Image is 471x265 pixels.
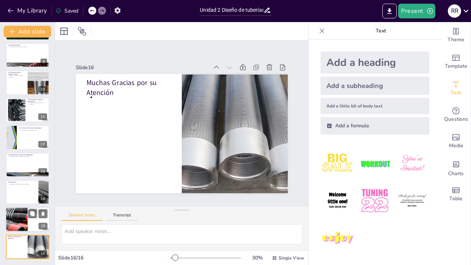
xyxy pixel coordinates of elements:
[8,236,25,240] p: Muchas Gracias por su Atención
[441,22,471,49] div: Change the overall theme
[38,195,47,202] div: 14
[445,62,467,70] span: Template
[38,168,47,175] div: 13
[6,153,49,177] div: 13
[449,195,463,203] span: Table
[38,86,47,93] div: 10
[19,127,47,129] p: 2.2.5 Diseño de Tubería Intermedia
[6,207,50,232] div: 15
[8,181,36,183] p: Conclusiones
[6,70,49,95] div: 10
[94,59,181,96] p: Muchas Gracias por su Atención
[358,146,392,181] img: 2.jpeg
[10,46,47,47] p: Importancia del diseño biaxial en ingeniería.
[321,221,355,255] img: 7.jpeg
[8,71,25,75] p: 2.2.3 Introducción al Criterio Triaxial
[328,22,434,40] p: Text
[10,75,25,77] p: Definición y relevancia del criterio triaxial.
[321,98,429,114] div: Add a little bit of body text
[6,98,49,122] div: 11
[6,125,49,149] div: 12
[10,184,36,185] p: Resumen de la importancia del diseño de tuberías.
[444,115,468,123] span: Questions
[39,209,47,218] button: Delete Slide
[441,155,471,181] div: Add charts and graphs
[78,27,86,36] span: Position
[321,146,355,181] img: 1.jpeg
[321,117,429,135] div: Add a formula
[56,7,78,14] div: Saved
[448,170,464,178] span: Charts
[38,250,47,257] div: 16
[441,102,471,128] div: Get real-time input from your audience
[6,43,49,67] div: 9
[449,142,463,150] span: Media
[29,102,47,105] p: Importancia del diseño de la tubería conductora.
[8,153,47,156] p: 2.2.6 Diseño de Tubería de Explotación
[38,141,47,148] div: 12
[21,130,47,131] p: Función y diseño de la tubería intermedia.
[38,113,47,120] div: 11
[321,184,355,218] img: 4.jpeg
[441,75,471,102] div: Add text boxes
[6,180,49,204] div: 14
[40,59,47,65] div: 9
[448,4,461,18] button: R R
[61,213,103,221] button: Speaker Notes
[6,235,49,259] div: 16
[89,43,220,78] div: Slide 16
[28,209,37,218] button: Duplicate Slide
[58,25,70,37] div: Layout
[447,36,464,44] span: Theme
[28,99,47,103] p: 2.2.4 Diseño de Tubería Conductora
[398,4,435,18] button: Present
[441,128,471,155] div: Add images, graphics, shapes or video
[248,254,266,261] div: 30 %
[106,213,138,221] button: Transcript
[321,52,429,74] div: Add a heading
[395,184,429,218] img: 6.jpeg
[279,255,304,261] span: Single View
[358,184,392,218] img: 5.jpeg
[8,44,47,46] p: 2.2.2 Diseño Biaxial
[441,49,471,75] div: Add ready made slides
[32,210,48,214] p: [Incluir referencias bibliográficas de documentos PDF confiables relacionados con el tema]
[395,146,429,181] img: 3.jpeg
[39,223,47,230] div: 15
[441,181,471,208] div: Add a table
[30,208,47,210] p: Referencias
[451,89,461,97] span: Text
[382,4,397,18] button: Export to PowerPoint
[58,254,170,261] div: Slide 16 / 16
[6,5,50,17] button: My Library
[200,5,263,15] input: Insert title
[4,26,51,38] button: Add slide
[321,77,429,95] div: Add a subheading
[10,156,47,157] p: Importancia del diseño de la tubería de explotación.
